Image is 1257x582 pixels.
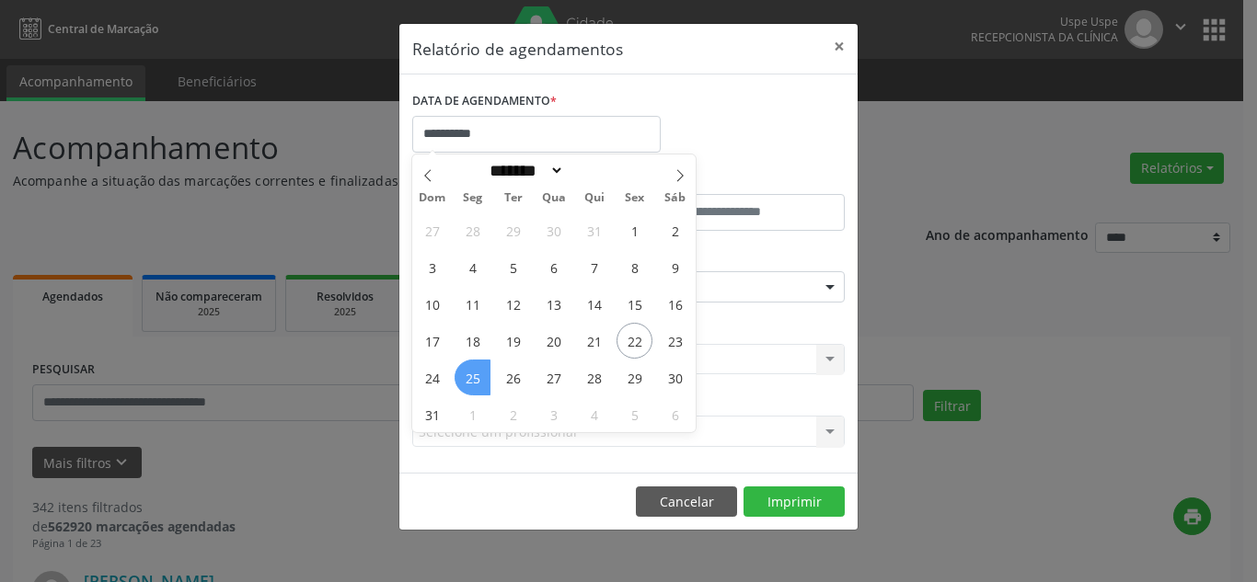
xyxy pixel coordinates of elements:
[617,286,652,322] span: Agosto 15, 2025
[414,212,450,248] span: Julho 27, 2025
[657,249,693,285] span: Agosto 9, 2025
[636,486,737,518] button: Cancelar
[617,249,652,285] span: Agosto 8, 2025
[633,165,845,194] label: ATÉ
[495,323,531,359] span: Agosto 19, 2025
[455,249,490,285] span: Agosto 4, 2025
[576,396,612,432] span: Setembro 4, 2025
[455,323,490,359] span: Agosto 18, 2025
[495,249,531,285] span: Agosto 5, 2025
[495,286,531,322] span: Agosto 12, 2025
[536,212,571,248] span: Julho 30, 2025
[536,249,571,285] span: Agosto 6, 2025
[655,192,696,204] span: Sáb
[536,396,571,432] span: Setembro 3, 2025
[455,286,490,322] span: Agosto 11, 2025
[821,24,858,69] button: Close
[414,249,450,285] span: Agosto 3, 2025
[536,286,571,322] span: Agosto 13, 2025
[617,323,652,359] span: Agosto 22, 2025
[744,486,845,518] button: Imprimir
[455,212,490,248] span: Julho 28, 2025
[576,323,612,359] span: Agosto 21, 2025
[657,286,693,322] span: Agosto 16, 2025
[534,192,574,204] span: Qua
[414,359,450,395] span: Agosto 24, 2025
[414,396,450,432] span: Agosto 31, 2025
[493,192,534,204] span: Ter
[576,249,612,285] span: Agosto 7, 2025
[412,192,453,204] span: Dom
[617,359,652,395] span: Agosto 29, 2025
[495,212,531,248] span: Julho 29, 2025
[657,323,693,359] span: Agosto 23, 2025
[617,396,652,432] span: Setembro 5, 2025
[657,359,693,395] span: Agosto 30, 2025
[412,87,557,116] label: DATA DE AGENDAMENTO
[657,212,693,248] span: Agosto 2, 2025
[455,396,490,432] span: Setembro 1, 2025
[617,212,652,248] span: Agosto 1, 2025
[536,323,571,359] span: Agosto 20, 2025
[414,323,450,359] span: Agosto 17, 2025
[564,161,625,180] input: Year
[657,396,693,432] span: Setembro 6, 2025
[615,192,655,204] span: Sex
[453,192,493,204] span: Seg
[412,37,623,61] h5: Relatório de agendamentos
[455,359,490,395] span: Agosto 25, 2025
[576,286,612,322] span: Agosto 14, 2025
[495,359,531,395] span: Agosto 26, 2025
[495,396,531,432] span: Setembro 2, 2025
[414,286,450,322] span: Agosto 10, 2025
[536,359,571,395] span: Agosto 27, 2025
[574,192,615,204] span: Qui
[483,161,564,180] select: Month
[576,359,612,395] span: Agosto 28, 2025
[576,212,612,248] span: Julho 31, 2025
